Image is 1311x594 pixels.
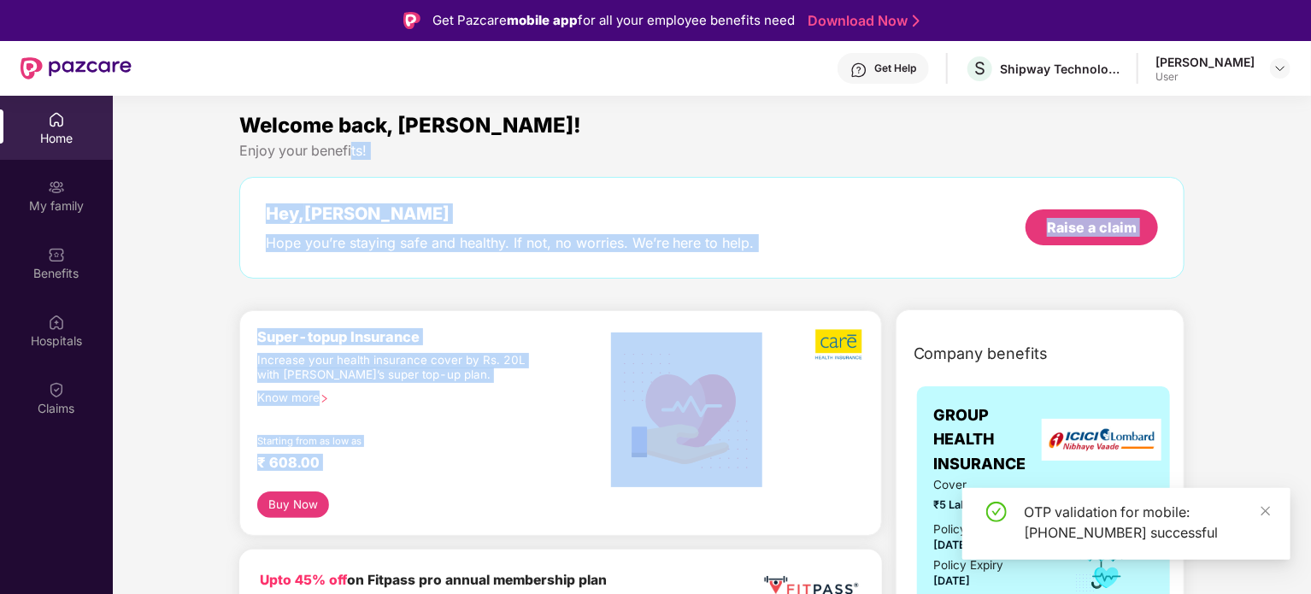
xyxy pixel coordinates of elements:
b: on Fitpass pro annual membership plan [260,572,607,588]
span: close [1260,505,1272,517]
span: S [974,58,985,79]
div: Policy Expiry [934,556,1004,574]
span: [DATE] [934,538,971,551]
span: ₹5 Lakhs [934,497,1051,514]
a: Download Now [808,12,914,30]
div: Get Help [874,62,916,75]
img: svg+xml;base64,PHN2ZyB4bWxucz0iaHR0cDovL3d3dy53My5vcmcvMjAwMC9zdmciIHhtbG5zOnhsaW5rPSJodHRwOi8vd3... [611,332,763,487]
div: Starting from as low as [257,435,538,447]
div: Super-topup Insurance [257,328,611,345]
div: Hey, [PERSON_NAME] [266,203,755,224]
div: Enjoy your benefits! [239,142,1185,160]
div: Hope you’re staying safe and healthy. If not, no worries. We’re here to help. [266,234,755,252]
span: Welcome back, [PERSON_NAME]! [239,113,581,138]
strong: mobile app [507,12,578,28]
img: Logo [403,12,420,29]
div: OTP validation for mobile: [PHONE_NUMBER] successful [1024,502,1270,543]
img: insurerLogo [1042,419,1161,461]
img: svg+xml;base64,PHN2ZyBpZD0iSG9zcGl0YWxzIiB4bWxucz0iaHR0cDovL3d3dy53My5vcmcvMjAwMC9zdmciIHdpZHRoPS... [48,314,65,331]
span: check-circle [986,502,1007,522]
span: Cover [934,476,1051,494]
span: GROUP HEALTH INSURANCE [934,403,1051,476]
img: New Pazcare Logo [21,57,132,79]
img: svg+xml;base64,PHN2ZyBpZD0iSGVscC0zMngzMiIgeG1sbnM9Imh0dHA6Ly93d3cudzMub3JnLzIwMDAvc3ZnIiB3aWR0aD... [850,62,867,79]
b: Upto 45% off [260,572,347,588]
span: right [320,394,329,403]
img: svg+xml;base64,PHN2ZyBpZD0iQ2xhaW0iIHhtbG5zPSJodHRwOi8vd3d3LnczLm9yZy8yMDAwL3N2ZyIgd2lkdGg9IjIwIi... [48,381,65,398]
img: svg+xml;base64,PHN2ZyBpZD0iQmVuZWZpdHMiIHhtbG5zPSJodHRwOi8vd3d3LnczLm9yZy8yMDAwL3N2ZyIgd2lkdGg9Ij... [48,246,65,263]
div: Know more [257,391,601,403]
img: svg+xml;base64,PHN2ZyB3aWR0aD0iMjAiIGhlaWdodD0iMjAiIHZpZXdCb3g9IjAgMCAyMCAyMCIgZmlsbD0ibm9uZSIgeG... [48,179,65,196]
div: Increase your health insurance cover by Rs. 20L with [PERSON_NAME]’s super top-up plan. [257,353,538,384]
div: Get Pazcare for all your employee benefits need [432,10,795,31]
span: Company benefits [914,342,1049,366]
span: [DATE] [934,574,971,587]
img: b5dec4f62d2307b9de63beb79f102df3.png [815,328,864,361]
img: svg+xml;base64,PHN2ZyBpZD0iSG9tZSIgeG1sbnM9Imh0dHA6Ly93d3cudzMub3JnLzIwMDAvc3ZnIiB3aWR0aD0iMjAiIG... [48,111,65,128]
img: svg+xml;base64,PHN2ZyBpZD0iRHJvcGRvd24tMzJ4MzIiIHhtbG5zPSJodHRwOi8vd3d3LnczLm9yZy8yMDAwL3N2ZyIgd2... [1273,62,1287,75]
div: ₹ 608.00 [257,454,594,474]
div: [PERSON_NAME] [1155,54,1255,70]
div: User [1155,70,1255,84]
img: Stroke [913,12,920,30]
div: Raise a claim [1047,218,1137,237]
button: Buy Now [257,491,330,518]
div: Shipway Technology Pvt. Ltd [1000,61,1120,77]
div: Policy issued [934,520,1006,538]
